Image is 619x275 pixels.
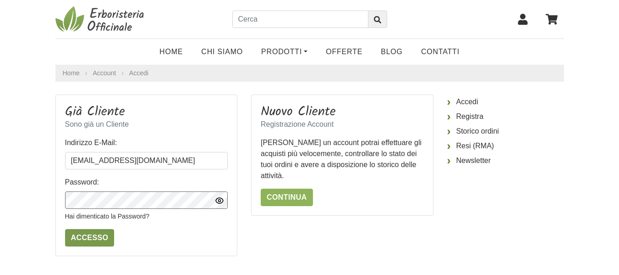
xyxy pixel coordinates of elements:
a: Account [93,68,116,78]
input: Accesso [65,229,115,247]
h3: Nuovo Cliente [261,104,424,120]
input: Indirizzo E-Mail: [65,152,228,169]
a: Newsletter [447,153,564,168]
a: OFFERTE [317,43,372,61]
a: Accedi [447,95,564,109]
h3: Già Cliente [65,104,228,120]
a: Hai dimenticato la Password? [65,213,149,220]
a: Chi Siamo [192,43,252,61]
a: Blog [372,43,412,61]
a: Home [150,43,192,61]
input: Cerca [232,11,368,28]
a: Home [63,68,80,78]
a: Registra [447,109,564,124]
p: Registrazione Account [261,119,424,130]
label: Indirizzo E-Mail: [65,137,117,148]
a: Resi (RMA) [447,139,564,153]
p: Sono già un Cliente [65,119,228,130]
nav: breadcrumb [55,65,564,82]
a: Accedi [129,69,148,77]
p: [PERSON_NAME] un account potrai effettuare gli acquisti più velocemente, controllare lo stato dei... [261,137,424,181]
a: Continua [261,189,313,206]
a: Contatti [412,43,469,61]
img: Erboristeria Officinale [55,6,147,33]
a: Prodotti [252,43,317,61]
label: Password: [65,177,99,188]
a: Storico ordini [447,124,564,139]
